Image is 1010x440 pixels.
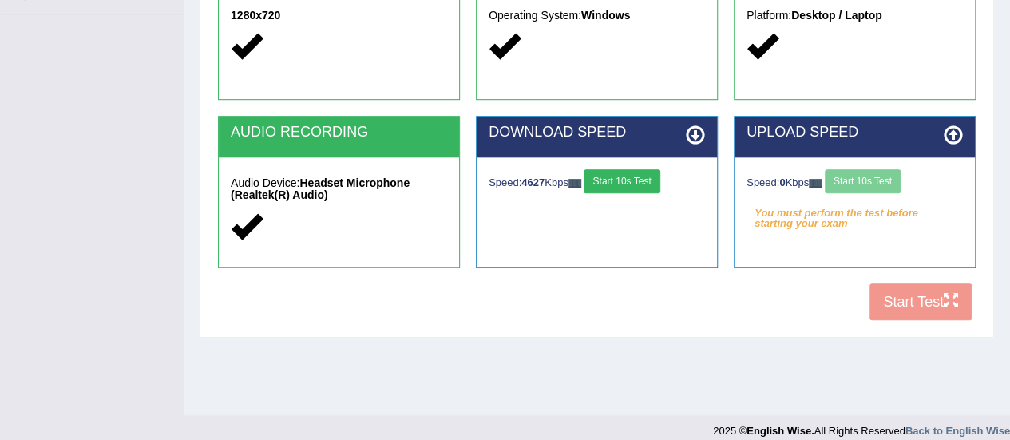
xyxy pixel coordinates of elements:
[584,169,659,193] button: Start 10s Test
[747,10,963,22] h5: Platform:
[779,176,785,188] strong: 0
[791,9,882,22] strong: Desktop / Laptop
[747,201,963,225] em: You must perform the test before starting your exam
[231,177,447,202] h5: Audio Device:
[489,125,705,141] h2: DOWNLOAD SPEED
[231,9,280,22] strong: 1280x720
[747,169,963,197] div: Speed: Kbps
[231,125,447,141] h2: AUDIO RECORDING
[905,425,1010,437] a: Back to English Wise
[809,179,822,188] img: ajax-loader-fb-connection.gif
[231,176,410,201] strong: Headset Microphone (Realtek(R) Audio)
[713,415,1010,438] div: 2025 © All Rights Reserved
[581,9,630,22] strong: Windows
[747,125,963,141] h2: UPLOAD SPEED
[568,179,581,188] img: ajax-loader-fb-connection.gif
[747,425,814,437] strong: English Wise.
[521,176,545,188] strong: 4627
[489,10,705,22] h5: Operating System:
[489,169,705,197] div: Speed: Kbps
